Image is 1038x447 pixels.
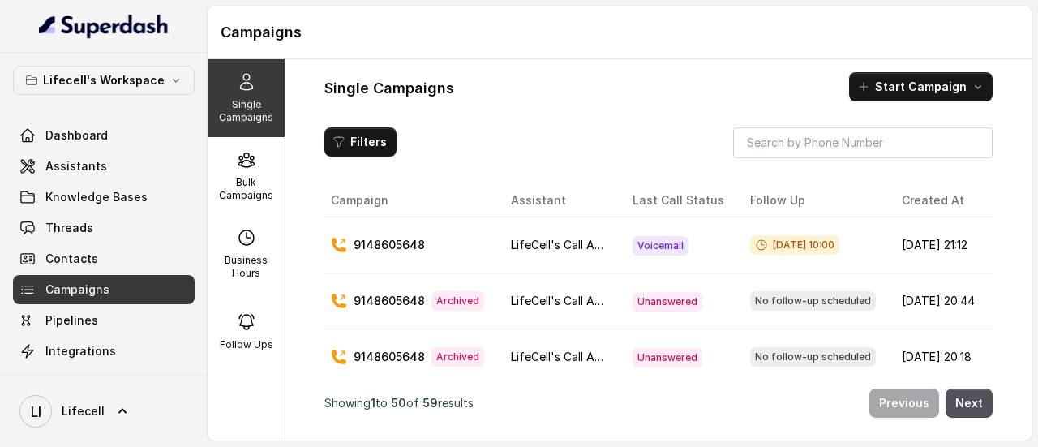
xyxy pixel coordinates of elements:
span: Assistants [45,158,107,174]
span: LifeCell's Call Assistant [511,238,637,251]
span: No follow-up scheduled [750,291,876,311]
span: Dashboard [45,127,108,144]
input: Search by Phone Number [733,127,993,158]
a: Dashboard [13,121,195,150]
span: 59 [422,396,438,410]
th: Follow Up [737,184,889,217]
span: API Settings [45,374,116,390]
a: API Settings [13,367,195,397]
span: LifeCell's Call Assistant [511,294,637,307]
span: Knowledge Bases [45,189,148,205]
button: Next [946,389,993,418]
span: 1 [371,396,375,410]
td: [DATE] 20:44 [889,273,988,329]
nav: Pagination [324,379,993,428]
span: 50 [391,396,406,410]
a: Campaigns [13,275,195,304]
td: [DATE] 21:12 [889,217,988,273]
span: Campaigns [45,282,109,298]
a: Integrations [13,337,195,366]
h1: Campaigns [221,19,1019,45]
span: Contacts [45,251,98,267]
span: LifeCell's Call Assistant [511,350,637,363]
span: Pipelines [45,312,98,329]
p: Bulk Campaigns [214,176,278,202]
a: Lifecell [13,389,195,434]
button: Filters [324,127,397,157]
p: Showing to of results [324,395,474,411]
p: Business Hours [214,254,278,280]
p: Lifecell's Workspace [43,71,165,90]
span: [DATE] 10:00 [750,235,839,255]
span: Lifecell [62,403,105,419]
span: Unanswered [633,348,702,367]
th: Assistant [498,184,620,217]
button: Lifecell's Workspace [13,66,195,95]
th: Last Call Status [620,184,737,217]
span: Unanswered [633,292,702,312]
span: No follow-up scheduled [750,347,876,367]
p: Single Campaigns [214,98,278,124]
th: Campaign [324,184,498,217]
span: Threads [45,220,93,236]
p: 9148605648 [354,349,425,365]
a: Contacts [13,244,195,273]
a: Assistants [13,152,195,181]
button: Previous [869,389,939,418]
th: Created At [889,184,988,217]
p: 9148605648 [354,293,425,309]
p: 9148605648 [354,237,425,253]
img: light.svg [39,13,169,39]
span: Integrations [45,343,116,359]
td: [DATE] 20:18 [889,329,988,385]
text: LI [31,403,41,420]
a: Pipelines [13,306,195,335]
a: Knowledge Bases [13,183,195,212]
span: Voicemail [633,236,688,256]
a: Threads [13,213,195,243]
p: Follow Ups [220,338,273,351]
span: Archived [431,291,484,311]
span: Archived [431,347,484,367]
h1: Single Campaigns [324,75,454,101]
button: Start Campaign [849,72,993,101]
